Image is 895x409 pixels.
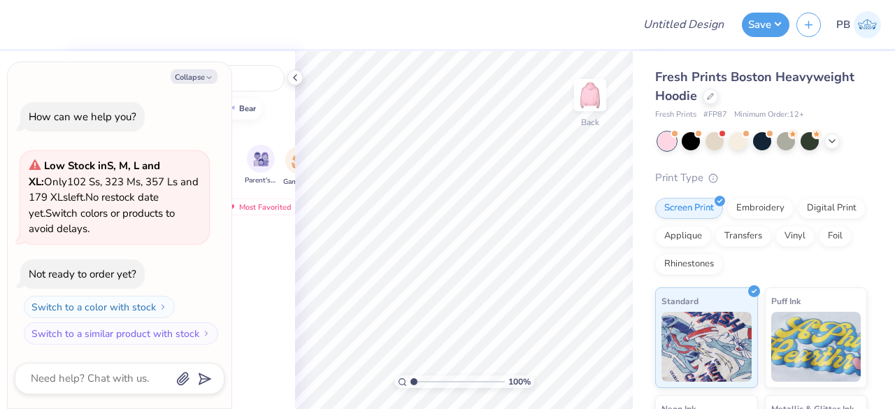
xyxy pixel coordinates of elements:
div: bear [239,105,256,113]
img: Game Day Image [292,152,308,168]
img: Switch to a color with stock [159,303,167,311]
div: Applique [655,226,711,247]
div: Screen Print [655,198,723,219]
div: Transfers [715,226,771,247]
span: Game Day [283,177,315,187]
img: Parent's Weekend Image [253,151,269,167]
div: How can we help you? [29,110,136,124]
strong: Low Stock in S, M, L and XL : [29,159,160,189]
span: PB [836,17,850,33]
span: Fresh Prints [655,109,696,121]
div: Not ready to order yet? [29,267,136,281]
span: Minimum Order: 12 + [734,109,804,121]
img: Puff Ink [771,312,861,382]
div: Digital Print [798,198,866,219]
button: filter button [283,146,315,187]
div: filter for Parent's Weekend [245,145,277,186]
button: Collapse [171,69,217,84]
span: Only 102 Ss, 323 Ms, 357 Ls and 179 XLs left. Switch colors or products to avoid delays. [29,159,199,236]
img: Standard [661,312,752,382]
div: Back [581,116,599,129]
span: Fresh Prints Boston Heavyweight Hoodie [655,69,854,104]
img: Back [576,81,604,109]
div: Print Type [655,170,867,186]
span: # FP87 [703,109,727,121]
input: Untitled Design [632,10,735,38]
div: filter for Game Day [283,146,315,187]
button: bear [217,99,262,120]
img: Switch to a similar product with stock [202,329,210,338]
span: Parent's Weekend [245,175,277,186]
img: Pipyana Biswas [854,11,881,38]
div: Rhinestones [655,254,723,275]
span: Puff Ink [771,294,801,308]
span: 100 % [508,375,531,388]
div: Foil [819,226,852,247]
button: filter button [245,146,277,187]
div: Embroidery [727,198,794,219]
button: Switch to a color with stock [24,296,175,318]
button: Save [742,13,789,37]
button: Switch to a similar product with stock [24,322,218,345]
span: Standard [661,294,699,308]
div: Vinyl [775,226,815,247]
a: PB [836,11,881,38]
div: Most Favorited [219,199,298,215]
span: No restock date yet. [29,190,159,220]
